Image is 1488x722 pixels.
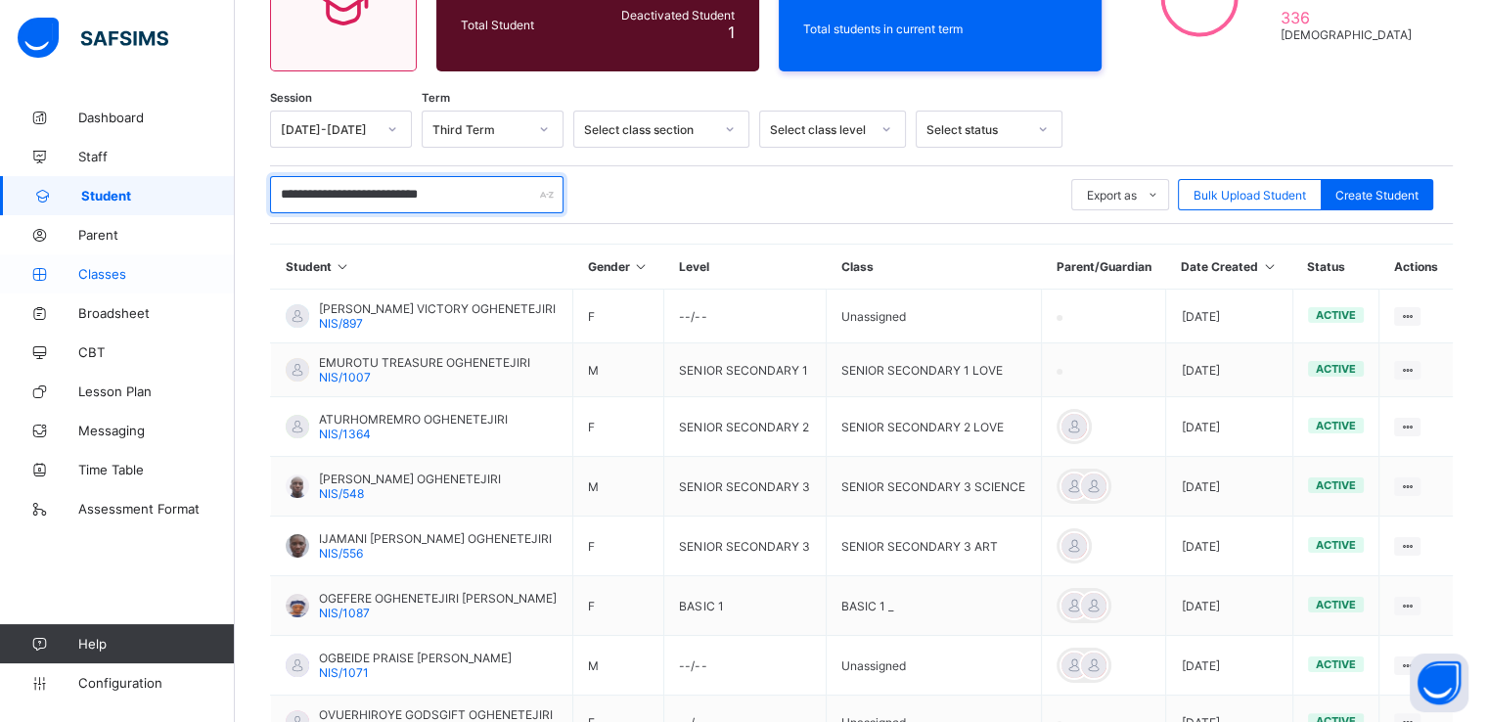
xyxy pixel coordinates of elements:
span: 1 [728,23,735,42]
div: Select status [926,122,1026,137]
span: Messaging [78,423,235,438]
td: [DATE] [1166,397,1292,457]
span: Student [81,188,235,203]
th: Gender [573,245,664,290]
span: NIS/1007 [319,370,371,384]
span: Total students in current term [803,22,1077,36]
span: EMUROTU TREASURE OGHENETEJIRI [319,355,530,370]
span: [PERSON_NAME] OGHENETEJIRI [319,472,501,486]
td: F [573,517,664,576]
span: active [1316,478,1356,492]
td: [DATE] [1166,290,1292,343]
div: Select class level [770,122,870,137]
span: Lesson Plan [78,384,235,399]
td: [DATE] [1166,457,1292,517]
td: [DATE] [1166,517,1292,576]
span: Assessment Format [78,501,235,517]
span: Deactivated Student [596,8,735,23]
i: Sort in Ascending Order [1261,259,1278,274]
div: Third Term [432,122,527,137]
td: M [573,636,664,696]
td: --/-- [664,290,827,343]
td: F [573,290,664,343]
td: [DATE] [1166,636,1292,696]
td: SENIOR SECONDARY 1 [664,343,827,397]
div: Select class section [584,122,713,137]
span: Dashboard [78,110,235,125]
td: BASIC 1 _ [827,576,1042,636]
th: Status [1292,245,1378,290]
td: SENIOR SECONDARY 3 SCIENCE [827,457,1042,517]
button: Open asap [1410,654,1468,712]
span: ATURHOMREMRO OGHENETEJIRI [319,412,508,427]
span: [DEMOGRAPHIC_DATA] [1280,27,1420,42]
span: Create Student [1335,188,1419,203]
span: Session [270,91,312,105]
i: Sort in Ascending Order [335,259,351,274]
div: [DATE]-[DATE] [281,122,376,137]
span: Staff [78,149,235,164]
span: active [1316,308,1356,322]
span: Configuration [78,675,234,691]
span: NIS/897 [319,316,363,331]
span: active [1316,538,1356,552]
td: Unassigned [827,290,1042,343]
span: OGEFERE OGHENETEJIRI [PERSON_NAME] [319,591,557,606]
span: active [1316,657,1356,671]
td: BASIC 1 [664,576,827,636]
span: Parent [78,227,235,243]
th: Student [271,245,573,290]
td: SENIOR SECONDARY 3 [664,457,827,517]
td: SENIOR SECONDARY 2 [664,397,827,457]
td: SENIOR SECONDARY 2 LOVE [827,397,1042,457]
span: NIS/1071 [319,665,369,680]
span: Help [78,636,234,652]
span: active [1316,598,1356,611]
td: M [573,343,664,397]
span: active [1316,362,1356,376]
td: Unassigned [827,636,1042,696]
span: [PERSON_NAME] VICTORY OGHENETEJIRI [319,301,556,316]
td: M [573,457,664,517]
span: 336 [1280,8,1420,27]
td: F [573,576,664,636]
span: NIS/1364 [319,427,371,441]
span: Time Table [78,462,235,477]
span: Classes [78,266,235,282]
th: Level [664,245,827,290]
i: Sort in Ascending Order [633,259,650,274]
span: active [1316,419,1356,432]
td: SENIOR SECONDARY 3 ART [827,517,1042,576]
th: Date Created [1166,245,1292,290]
td: SENIOR SECONDARY 1 LOVE [827,343,1042,397]
span: Broadsheet [78,305,235,321]
td: [DATE] [1166,343,1292,397]
span: Export as [1087,188,1137,203]
span: OGBEIDE PRAISE [PERSON_NAME] [319,651,512,665]
span: NIS/1087 [319,606,370,620]
img: safsims [18,18,168,59]
th: Parent/Guardian [1041,245,1166,290]
span: IJAMANI [PERSON_NAME] OGHENETEJIRI [319,531,552,546]
td: SENIOR SECONDARY 3 [664,517,827,576]
th: Actions [1379,245,1453,290]
div: Total Student [456,13,591,37]
td: [DATE] [1166,576,1292,636]
th: Class [827,245,1042,290]
span: NIS/556 [319,546,363,561]
td: --/-- [664,636,827,696]
span: Term [422,91,450,105]
span: CBT [78,344,235,360]
span: Bulk Upload Student [1194,188,1306,203]
span: NIS/548 [319,486,364,501]
span: OVUERHIROYE GODSGIFT OGHENETEJIRI [319,707,553,722]
td: F [573,397,664,457]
